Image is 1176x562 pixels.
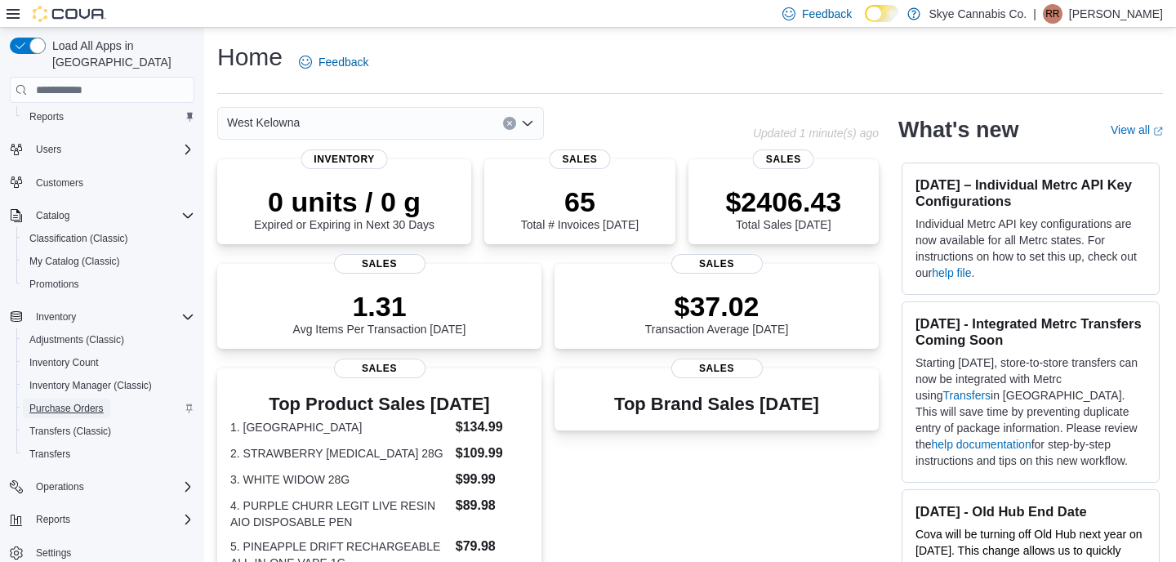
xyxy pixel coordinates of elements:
[802,6,852,22] span: Feedback
[23,399,194,418] span: Purchase Orders
[36,176,83,190] span: Customers
[1153,127,1163,136] svg: External link
[293,290,466,336] div: Avg Items Per Transaction [DATE]
[36,513,70,526] span: Reports
[29,173,90,193] a: Customers
[942,389,991,402] a: Transfers
[1111,123,1163,136] a: View allExternal link
[23,252,194,271] span: My Catalog (Classic)
[33,6,106,22] img: Cova
[456,417,528,437] dd: $134.99
[23,107,194,127] span: Reports
[29,333,124,346] span: Adjustments (Classic)
[230,445,449,462] dt: 2. STRAWBERRY [MEDICAL_DATA] 28G
[3,138,201,161] button: Users
[29,425,111,438] span: Transfers (Classic)
[23,353,194,372] span: Inventory Count
[36,546,71,560] span: Settings
[931,438,1031,451] a: help documentation
[23,107,70,127] a: Reports
[16,273,201,296] button: Promotions
[929,4,1027,24] p: Skye Cannabis Co.
[29,232,128,245] span: Classification (Classic)
[1043,4,1062,24] div: Rav Raey
[23,252,127,271] a: My Catalog (Classic)
[334,359,425,378] span: Sales
[36,143,61,156] span: Users
[456,496,528,515] dd: $89.98
[23,229,194,248] span: Classification (Classic)
[1045,4,1059,24] span: RR
[36,480,84,493] span: Operations
[16,351,201,374] button: Inventory Count
[29,206,194,225] span: Catalog
[230,471,449,488] dt: 3. WHITE WIDOW 28G
[292,46,375,78] a: Feedback
[521,117,534,130] button: Open list of options
[549,149,610,169] span: Sales
[16,443,201,466] button: Transfers
[16,250,201,273] button: My Catalog (Classic)
[16,328,201,351] button: Adjustments (Classic)
[254,185,434,218] p: 0 units / 0 g
[3,508,201,531] button: Reports
[23,229,135,248] a: Classification (Classic)
[614,395,819,414] h3: Top Brand Sales [DATE]
[932,266,971,279] a: help file
[3,171,201,194] button: Customers
[23,376,194,395] span: Inventory Manager (Classic)
[230,395,528,414] h3: Top Product Sales [DATE]
[23,376,158,395] a: Inventory Manager (Classic)
[865,5,899,22] input: Dark Mode
[725,185,841,231] div: Total Sales [DATE]
[753,149,814,169] span: Sales
[16,420,201,443] button: Transfers (Classic)
[29,477,91,497] button: Operations
[29,110,64,123] span: Reports
[29,477,194,497] span: Operations
[23,353,105,372] a: Inventory Count
[29,356,99,369] span: Inventory Count
[521,185,639,231] div: Total # Invoices [DATE]
[36,310,76,323] span: Inventory
[293,290,466,323] p: 1.31
[915,355,1146,469] p: Starting [DATE], store-to-store transfers can now be integrated with Metrc using in [GEOGRAPHIC_D...
[23,421,194,441] span: Transfers (Classic)
[29,448,70,461] span: Transfers
[29,402,104,415] span: Purchase Orders
[1033,4,1036,24] p: |
[3,204,201,227] button: Catalog
[23,399,110,418] a: Purchase Orders
[915,216,1146,281] p: Individual Metrc API key configurations are now available for all Metrc states. For instructions ...
[16,397,201,420] button: Purchase Orders
[334,254,425,274] span: Sales
[217,41,283,74] h1: Home
[29,379,152,392] span: Inventory Manager (Classic)
[456,470,528,489] dd: $99.99
[3,475,201,498] button: Operations
[29,307,82,327] button: Inventory
[915,176,1146,209] h3: [DATE] – Individual Metrc API Key Configurations
[29,278,79,291] span: Promotions
[29,140,194,159] span: Users
[23,444,77,464] a: Transfers
[29,510,194,529] span: Reports
[29,172,194,193] span: Customers
[29,510,77,529] button: Reports
[898,117,1018,143] h2: What's new
[46,38,194,70] span: Load All Apps in [GEOGRAPHIC_DATA]
[36,209,69,222] span: Catalog
[23,421,118,441] a: Transfers (Classic)
[23,274,86,294] a: Promotions
[23,330,194,350] span: Adjustments (Classic)
[23,330,131,350] a: Adjustments (Classic)
[16,227,201,250] button: Classification (Classic)
[23,444,194,464] span: Transfers
[645,290,789,323] p: $37.02
[318,54,368,70] span: Feedback
[671,359,763,378] span: Sales
[671,254,763,274] span: Sales
[1069,4,1163,24] p: [PERSON_NAME]
[725,185,841,218] p: $2406.43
